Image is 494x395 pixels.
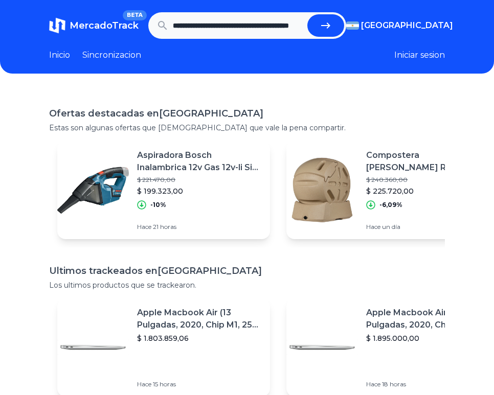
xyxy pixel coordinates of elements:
img: Featured image [57,154,129,226]
p: -6,09% [379,201,402,209]
p: Hace 21 horas [137,223,262,231]
a: Inicio [49,49,70,61]
img: MercadoTrack [49,17,65,34]
p: Apple Macbook Air (13 Pulgadas, 2020, Chip M1, 256 Gb De Ssd, 8 Gb De Ram) - Plata [137,307,262,331]
p: Hace 15 horas [137,380,262,388]
a: MercadoTrackBETA [49,17,139,34]
a: Sincronizacion [82,49,141,61]
p: Hace un día [366,223,491,231]
img: Featured image [286,312,358,383]
p: -10% [150,201,166,209]
p: $ 1.803.859,06 [137,333,262,343]
p: $ 1.895.000,00 [366,333,491,343]
p: Aspiradora Bosch Inalambrica 12v Gas 12v-li Sin Bateria [137,149,262,174]
p: Estas son algunas ofertas que [DEMOGRAPHIC_DATA] que vale la pena compartir. [49,123,445,133]
span: [GEOGRAPHIC_DATA] [361,19,453,32]
p: Los ultimos productos que se trackearon. [49,280,445,290]
p: Apple Macbook Air (13 Pulgadas, 2020, Chip M1, 256 Gb De Ssd, 8 Gb De Ram) - Plata [366,307,491,331]
img: Argentina [346,21,360,30]
button: Iniciar sesion [394,49,445,61]
p: $ 199.323,00 [137,186,262,196]
button: [GEOGRAPHIC_DATA] [346,19,445,32]
p: $ 221.470,00 [137,176,262,184]
img: Featured image [57,312,129,383]
img: Featured image [286,154,358,226]
p: Compostera [PERSON_NAME] Rolling 90 Lts + Manual [366,149,491,174]
p: $ 240.360,00 [366,176,491,184]
p: $ 225.720,00 [366,186,491,196]
h1: Ultimos trackeados en [GEOGRAPHIC_DATA] [49,264,445,278]
a: Featured imageAspiradora Bosch Inalambrica 12v Gas 12v-li Sin Bateria$ 221.470,00$ 199.323,00-10%... [57,141,270,239]
p: Hace 18 horas [366,380,491,388]
span: BETA [123,10,147,20]
span: MercadoTrack [70,20,139,31]
h1: Ofertas destacadas en [GEOGRAPHIC_DATA] [49,106,445,121]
